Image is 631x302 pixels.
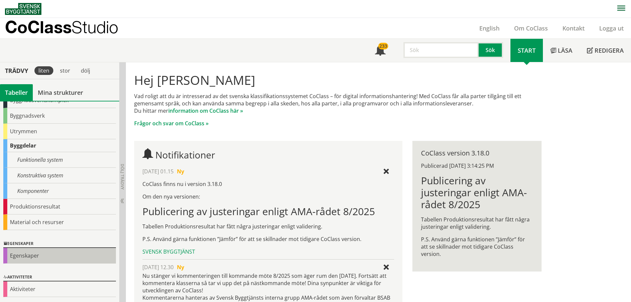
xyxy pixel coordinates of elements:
p: Tabellen Produktionsresultat har fått några justeringar enligt validering. [142,223,394,230]
a: Läsa [543,39,580,62]
a: Start [510,39,543,62]
div: Publicerad [DATE] 3:14:25 PM [421,162,533,169]
h1: Hej [PERSON_NAME] [134,73,541,87]
span: Start [518,46,536,54]
div: Egenskaper [3,240,116,248]
div: Egenskaper [3,248,116,264]
span: Notifikationer [155,149,215,161]
a: information om CoClass här » [168,107,243,114]
div: stor [56,66,74,75]
span: Dölj trädvy [120,164,125,190]
a: 233 [368,39,393,62]
span: Ny [177,168,184,175]
a: Kontakt [555,24,592,32]
div: liten [34,66,53,75]
div: Material och resurser [3,214,116,230]
p: Tabellen Produktionsresultat har fått några justeringar enligt validering. [421,216,533,230]
a: Om CoClass [507,24,555,32]
div: Funktionella system [3,152,116,168]
h1: Publicering av justeringar enligt AMA-rådet 8/2025 [142,206,394,217]
div: Produktionsresultat [3,199,116,214]
p: P.S. Använd gärna funktionen ”Jämför” för att se skillnader mot tidigare CoClass version. [142,235,394,243]
h1: Publicering av justeringar enligt AMA-rådet 8/2025 [421,175,533,211]
span: [DATE] 01.15 [142,168,174,175]
div: 233 [378,43,388,49]
div: Utrymmen [3,124,116,139]
div: Konstruktiva system [3,168,116,183]
span: [DATE] 12.30 [142,264,174,271]
span: Läsa [558,46,572,54]
span: Studio [72,17,118,37]
a: Mina strukturer [33,84,88,101]
a: CoClassStudio [5,18,132,38]
button: Sök [479,42,503,58]
div: CoClass version 3.18.0 [421,150,533,157]
div: dölj [77,66,94,75]
div: Komponenter [3,183,116,199]
p: P.S. Använd gärna funktionen ”Jämför” för att se skillnader mot tidigare CoClass version. [421,236,533,258]
div: Trädvy [1,67,32,74]
a: Redigera [580,39,631,62]
input: Sök [403,42,479,58]
p: CoClass finns nu i version 3.18.0 [142,180,394,188]
div: Aktiviteter [3,273,116,281]
a: English [472,24,507,32]
a: Frågor och svar om CoClass » [134,120,209,127]
span: Notifikationer [375,46,386,56]
div: Byggdelar [3,139,116,152]
img: Svensk Byggtjänst [5,3,41,15]
span: Redigera [595,46,624,54]
p: CoClass [5,23,118,31]
p: Om den nya versionen: [142,193,394,200]
div: Byggnadsverk [3,108,116,124]
p: Vad roligt att du är intresserad av det svenska klassifikationssystemet CoClass – för digital inf... [134,92,541,114]
span: Ny [177,264,184,271]
div: Svensk Byggtjänst [142,248,394,255]
div: Aktiviteter [3,281,116,297]
a: Logga ut [592,24,631,32]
